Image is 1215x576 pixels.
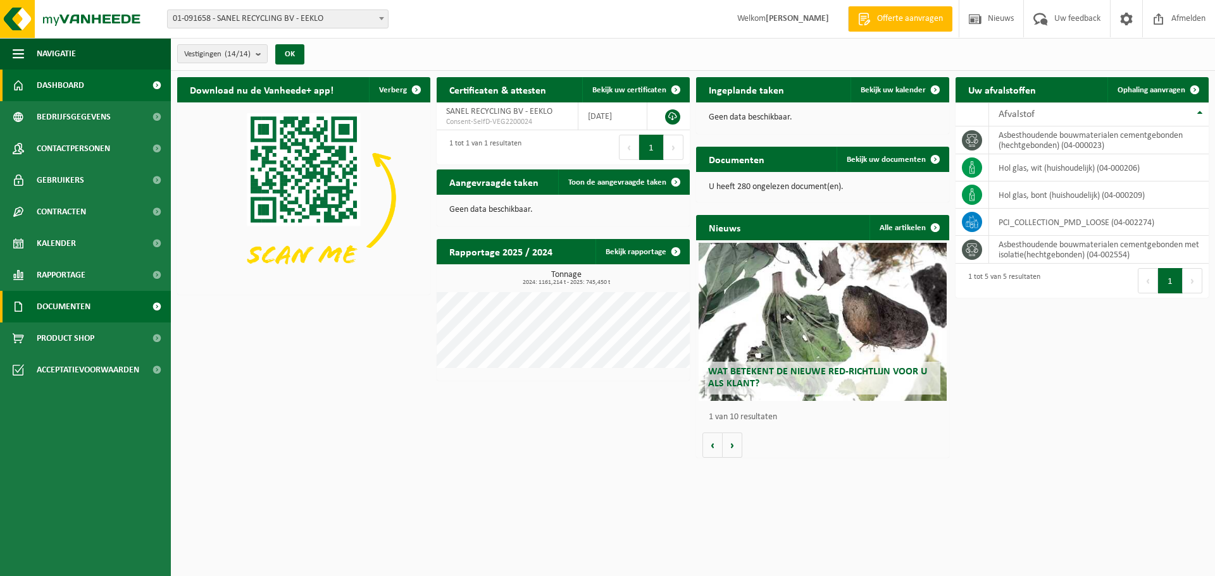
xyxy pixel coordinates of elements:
[168,10,388,28] span: 01-091658 - SANEL RECYCLING BV - EEKLO
[449,205,677,214] p: Geen data beschikbaar.
[696,77,797,102] h2: Ingeplande taken
[369,77,429,102] button: Verberg
[989,154,1209,181] td: hol glas, wit (huishoudelijk) (04-000206)
[699,243,947,401] a: Wat betekent de nieuwe RED-richtlijn voor u als klant?
[582,77,688,102] a: Bekijk uw certificaten
[1183,268,1202,293] button: Next
[578,102,647,130] td: [DATE]
[664,135,683,160] button: Next
[1158,268,1183,293] button: 1
[874,13,946,25] span: Offerte aanvragen
[37,228,76,259] span: Kalender
[443,271,690,286] h3: Tonnage
[184,45,251,64] span: Vestigingen
[723,432,742,458] button: Volgende
[702,432,723,458] button: Vorige
[619,135,639,160] button: Previous
[989,236,1209,264] td: asbesthoudende bouwmaterialen cementgebonden met isolatie(hechtgebonden) (04-002554)
[568,178,666,187] span: Toon de aangevraagde taken
[37,70,84,101] span: Dashboard
[37,322,94,354] span: Product Shop
[696,147,777,171] h2: Documenten
[437,169,551,194] h2: Aangevraagde taken
[869,215,948,240] a: Alle artikelen
[275,44,304,64] button: OK
[708,367,927,389] span: Wat betekent de nieuwe RED-richtlijn voor u als klant?
[177,44,268,63] button: Vestigingen(14/14)
[37,133,110,164] span: Contactpersonen
[446,107,552,116] span: SANEL RECYCLING BV - EEKLO
[37,38,76,70] span: Navigatie
[37,196,86,228] span: Contracten
[709,413,943,422] p: 1 van 10 resultaten
[848,6,952,32] a: Offerte aanvragen
[861,86,926,94] span: Bekijk uw kalender
[37,354,139,386] span: Acceptatievoorwaarden
[37,101,111,133] span: Bedrijfsgegevens
[639,135,664,160] button: 1
[37,291,90,322] span: Documenten
[558,169,688,195] a: Toon de aangevraagde taken
[999,109,1035,119] span: Afvalstof
[850,77,948,102] a: Bekijk uw kalender
[989,181,1209,209] td: hol glas, bont (huishoudelijk) (04-000209)
[379,86,407,94] span: Verberg
[989,126,1209,154] td: asbesthoudende bouwmaterialen cementgebonden (hechtgebonden) (04-000023)
[443,279,690,286] span: 2024: 1161,214 t - 2025: 745,450 t
[766,14,829,23] strong: [PERSON_NAME]
[956,77,1049,102] h2: Uw afvalstoffen
[446,117,568,127] span: Consent-SelfD-VEG2200024
[37,259,85,291] span: Rapportage
[837,147,948,172] a: Bekijk uw documenten
[1118,86,1185,94] span: Ophaling aanvragen
[177,77,346,102] h2: Download nu de Vanheede+ app!
[962,267,1040,295] div: 1 tot 5 van 5 resultaten
[437,77,559,102] h2: Certificaten & attesten
[989,209,1209,236] td: PCI_COLLECTION_PMD_LOOSE (04-002274)
[225,50,251,58] count: (14/14)
[177,102,430,292] img: Download de VHEPlus App
[37,164,84,196] span: Gebruikers
[1138,268,1158,293] button: Previous
[437,239,565,264] h2: Rapportage 2025 / 2024
[443,133,521,161] div: 1 tot 1 van 1 resultaten
[167,9,389,28] span: 01-091658 - SANEL RECYCLING BV - EEKLO
[1107,77,1207,102] a: Ophaling aanvragen
[709,113,937,122] p: Geen data beschikbaar.
[592,86,666,94] span: Bekijk uw certificaten
[696,215,753,240] h2: Nieuws
[709,183,937,192] p: U heeft 280 ongelezen document(en).
[595,239,688,264] a: Bekijk rapportage
[847,156,926,164] span: Bekijk uw documenten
